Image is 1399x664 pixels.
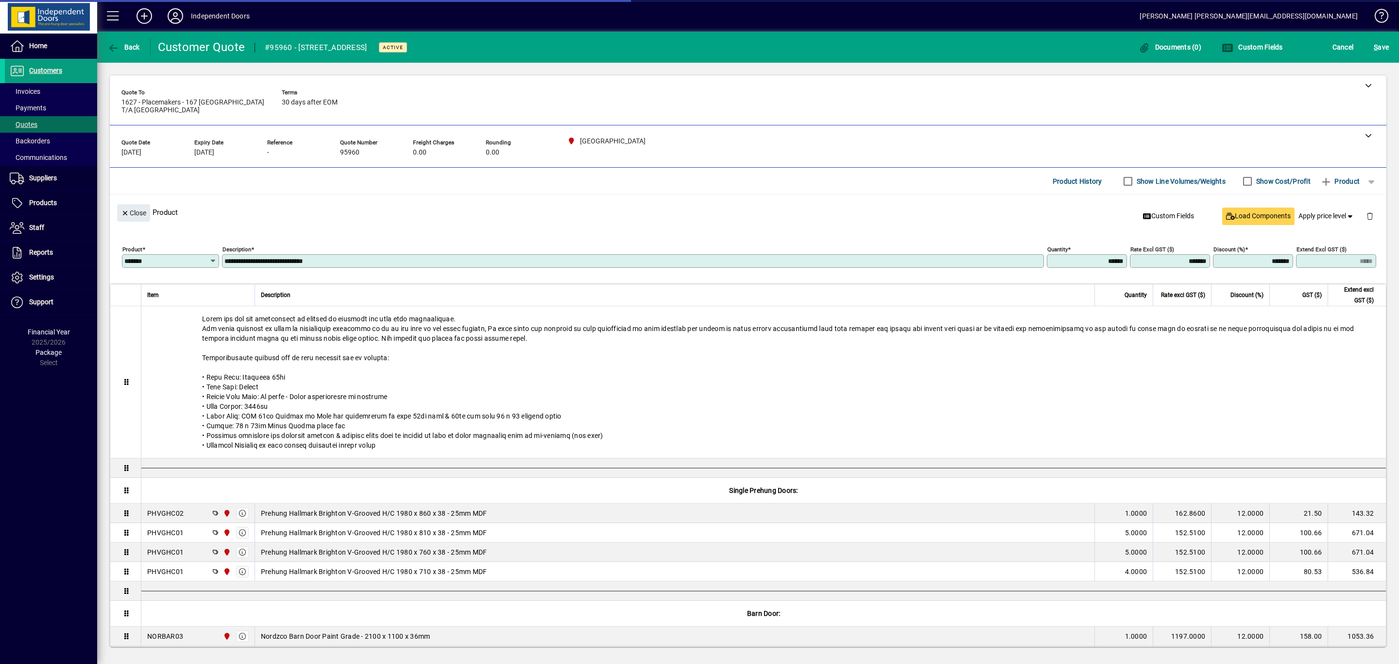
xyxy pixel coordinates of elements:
span: Backorders [10,137,50,145]
span: Payments [10,104,46,112]
td: 80.53 [1269,562,1328,581]
div: Barn Door: [141,601,1386,626]
td: 12.0000 [1211,504,1269,523]
span: Documents (0) [1138,43,1201,51]
td: 671.04 [1328,523,1386,542]
span: Christchurch [221,527,232,538]
button: Close [117,204,150,222]
mat-label: Rate excl GST ($) [1130,246,1174,253]
mat-label: Discount (%) [1213,246,1245,253]
span: Staff [29,224,44,231]
span: 1627 - Placemakers - 167 [GEOGRAPHIC_DATA] T/A [GEOGRAPHIC_DATA] [121,99,267,114]
a: Support [5,290,97,315]
button: Custom Fields [1139,208,1198,225]
button: Delete [1358,204,1382,227]
span: Custom Fields [1222,43,1283,51]
span: Invoices [10,87,40,95]
span: Active [383,44,403,51]
span: ave [1374,39,1389,55]
span: Customers [29,67,62,74]
div: [PERSON_NAME] [PERSON_NAME][EMAIL_ADDRESS][DOMAIN_NAME] [1140,8,1358,24]
button: Add [129,7,160,25]
span: S [1374,43,1378,51]
span: Package [35,349,62,356]
span: - [267,149,269,157]
span: Support [29,298,53,306]
div: 152.5100 [1159,528,1205,538]
span: 0.00 [413,149,427,157]
app-page-header-button: Delete [1358,211,1382,220]
div: Single Prehung Doors: [141,478,1386,503]
a: Quotes [5,116,97,133]
span: GST ($) [1302,290,1322,300]
span: Nordzco Barn Door Paint Grade - 2100 x 1100 x 36mm [261,631,430,641]
td: 158.00 [1269,627,1328,646]
td: 100.66 [1269,542,1328,562]
mat-label: Extend excl GST ($) [1297,246,1347,253]
span: Communications [10,154,67,161]
span: Product [1320,174,1360,189]
button: Back [105,38,142,56]
label: Show Cost/Profit [1254,176,1311,186]
td: 12.0000 [1211,627,1269,646]
span: Christchurch [221,631,232,642]
mat-label: Product [122,246,142,253]
a: Products [5,191,97,215]
div: PHVGHC02 [147,508,184,518]
span: Christchurch [221,566,232,577]
button: Load Components [1222,208,1295,225]
mat-label: Description [222,246,251,253]
span: Close [121,205,146,221]
span: Prehung Hallmark Brighton V-Grooved H/C 1980 x 760 x 38 - 25mm MDF [261,547,487,557]
div: Product [110,194,1386,230]
div: Independent Doors [191,8,250,24]
span: 1.0000 [1125,508,1147,518]
button: Cancel [1330,38,1356,56]
a: Home [5,34,97,58]
button: Product History [1049,173,1106,190]
div: PHVGHC01 [147,528,184,538]
td: 536.84 [1328,562,1386,581]
span: Quotes [10,121,37,128]
span: Discount (%) [1230,290,1263,300]
span: Back [107,43,140,51]
div: Customer Quote [158,39,245,55]
app-page-header-button: Back [97,38,151,56]
a: Knowledge Base [1367,2,1387,34]
span: Prehung Hallmark Brighton V-Grooved H/C 1980 x 860 x 38 - 25mm MDF [261,508,487,518]
span: Description [261,290,290,300]
span: Quantity [1125,290,1147,300]
label: Show Line Volumes/Weights [1135,176,1226,186]
span: Extend excl GST ($) [1334,284,1374,306]
button: Profile [160,7,191,25]
span: 4.0000 [1125,567,1147,577]
span: Christchurch [221,508,232,519]
a: Invoices [5,83,97,100]
span: Christchurch [221,547,232,558]
span: Suppliers [29,174,57,182]
div: 152.5100 [1159,547,1205,557]
td: 100.66 [1269,523,1328,542]
span: 95960 [340,149,359,157]
span: Custom Fields [1143,211,1194,221]
div: #95960 - [STREET_ADDRESS] [265,40,367,55]
td: 12.0000 [1211,542,1269,562]
a: Suppliers [5,166,97,191]
mat-label: Quantity [1047,246,1068,253]
a: Communications [5,149,97,166]
span: Financial Year [28,328,70,336]
td: 21.50 [1269,504,1328,523]
a: Backorders [5,133,97,149]
td: 143.32 [1328,504,1386,523]
span: 1.0000 [1125,631,1147,641]
button: Documents (0) [1136,38,1204,56]
span: Prehung Hallmark Brighton V-Grooved H/C 1980 x 810 x 38 - 25mm MDF [261,528,487,538]
span: Prehung Hallmark Brighton V-Grooved H/C 1980 x 710 x 38 - 25mm MDF [261,567,487,577]
a: Settings [5,265,97,290]
div: 152.5100 [1159,567,1205,577]
span: [DATE] [121,149,141,157]
a: Reports [5,241,97,265]
div: PHVGHC01 [147,567,184,577]
span: Cancel [1332,39,1354,55]
span: Item [147,290,159,300]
